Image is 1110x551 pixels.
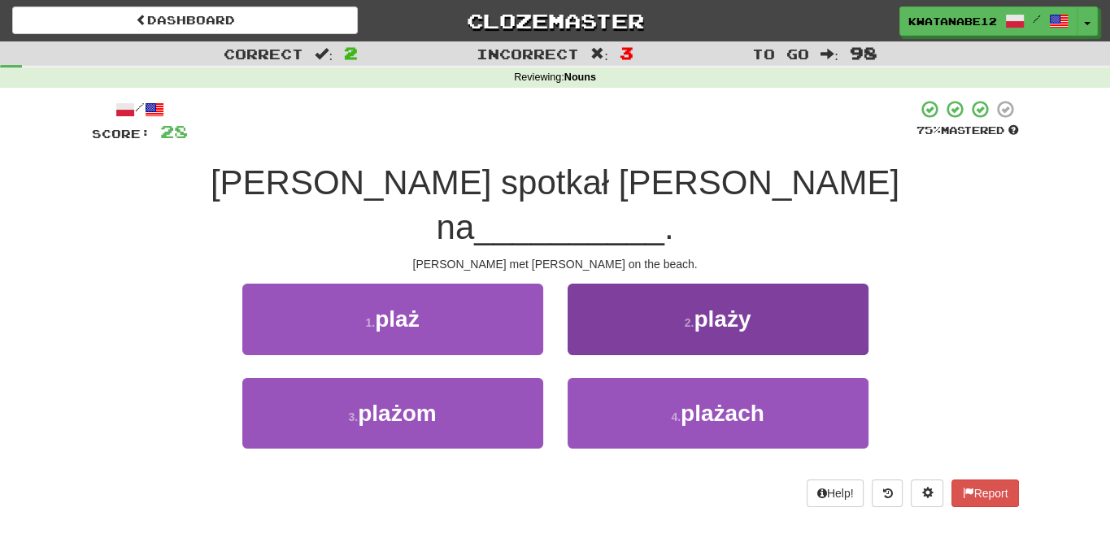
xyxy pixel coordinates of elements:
a: kwatanabe12 / [899,7,1077,36]
div: / [92,99,188,119]
strong: Nouns [564,72,596,83]
span: 2 [344,43,358,63]
span: Correct [224,46,303,62]
span: plażach [681,401,764,426]
button: 2.plaży [568,284,868,354]
span: plażom [358,401,436,426]
button: Report [951,479,1018,507]
button: Help! [807,479,864,507]
div: [PERSON_NAME] met [PERSON_NAME] on the beach. [92,256,1019,272]
a: Dashboard [12,7,358,34]
button: Round history (alt+y) [872,479,903,507]
span: Score: [92,127,150,141]
span: [PERSON_NAME] spotkał [PERSON_NAME] na [211,163,899,246]
small: 3 . [348,410,358,423]
span: 75 % [916,124,941,137]
small: 2 . [685,316,694,329]
span: 98 [850,43,877,63]
span: To go [752,46,809,62]
div: Mastered [916,124,1019,138]
button: 3.plażom [242,378,543,449]
span: : [590,47,608,61]
small: 4 . [671,410,681,423]
span: __________ [474,208,664,246]
small: 1 . [365,316,375,329]
span: Incorrect [477,46,579,62]
span: : [821,47,838,61]
span: : [315,47,333,61]
button: 1.plaż [242,284,543,354]
span: plaż [375,306,419,332]
span: 3 [620,43,633,63]
span: 28 [160,121,188,141]
a: Clozemaster [382,7,728,35]
span: kwatanabe12 [908,14,997,28]
span: . [664,208,674,246]
button: 4.plażach [568,378,868,449]
span: / [1033,13,1041,24]
span: plaży [694,306,751,332]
